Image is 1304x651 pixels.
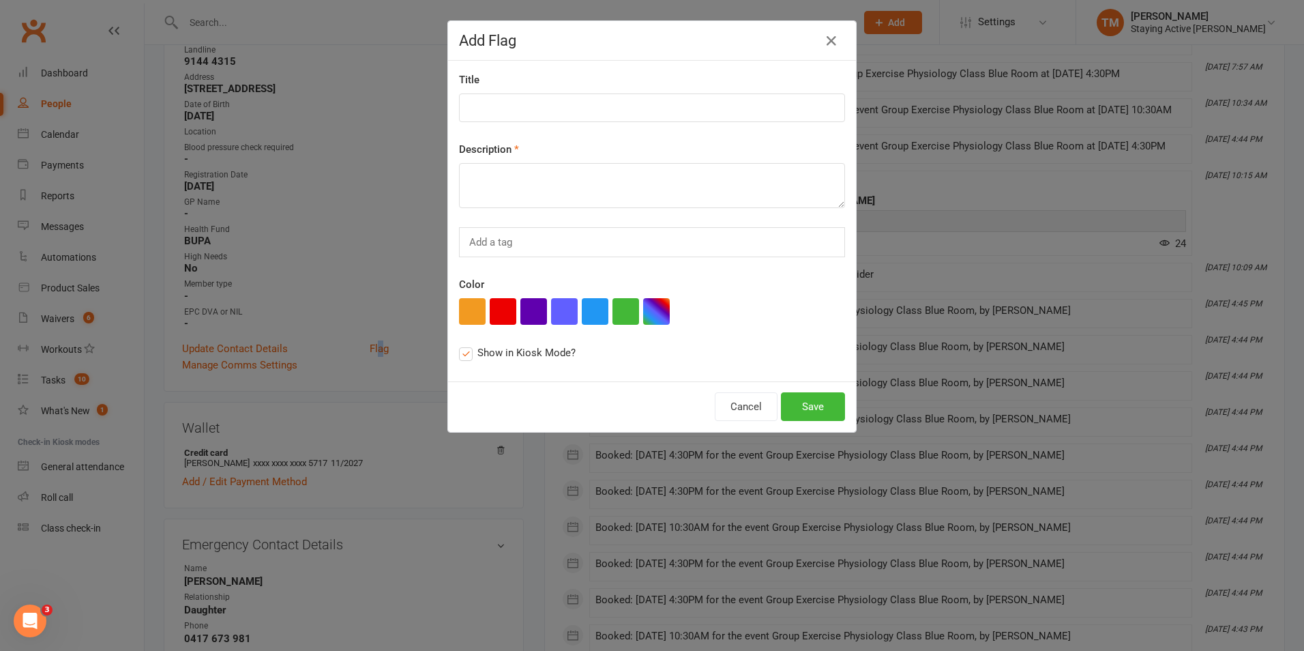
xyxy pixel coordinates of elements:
[459,72,479,88] label: Title
[14,605,46,637] iframe: Intercom live chat
[468,233,516,251] input: Add a tag
[459,32,845,49] h4: Add Flag
[42,605,53,616] span: 3
[715,392,777,421] button: Cancel
[459,276,484,293] label: Color
[477,345,576,359] span: Show in Kiosk Mode?
[459,141,519,158] label: Description
[781,392,845,421] button: Save
[820,30,842,52] button: Close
